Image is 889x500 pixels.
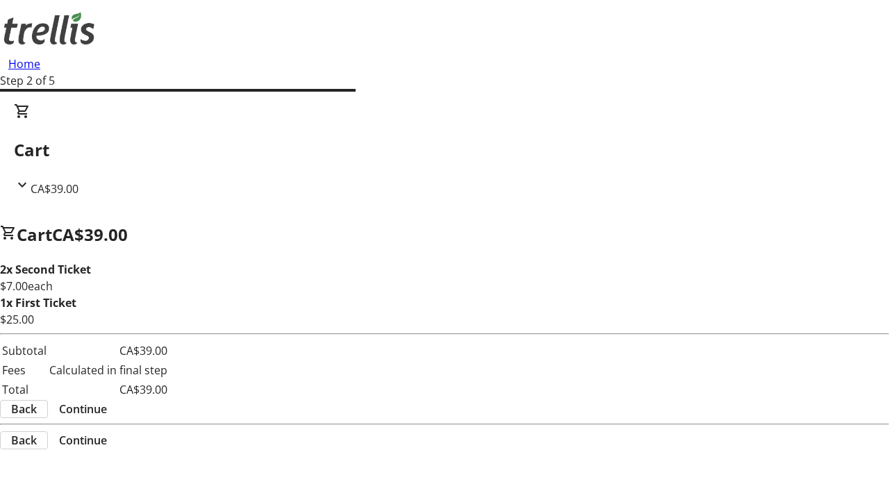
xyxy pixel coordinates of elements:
[52,223,128,246] span: CA$39.00
[59,432,107,449] span: Continue
[48,401,118,417] button: Continue
[1,361,47,379] td: Fees
[31,181,78,197] span: CA$39.00
[11,432,37,449] span: Back
[14,137,875,162] h2: Cart
[1,342,47,360] td: Subtotal
[11,401,37,417] span: Back
[14,103,875,197] div: CartCA$39.00
[49,381,168,399] td: CA$39.00
[49,361,168,379] td: Calculated in final step
[49,342,168,360] td: CA$39.00
[59,401,107,417] span: Continue
[1,381,47,399] td: Total
[17,223,52,246] span: Cart
[48,432,118,449] button: Continue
